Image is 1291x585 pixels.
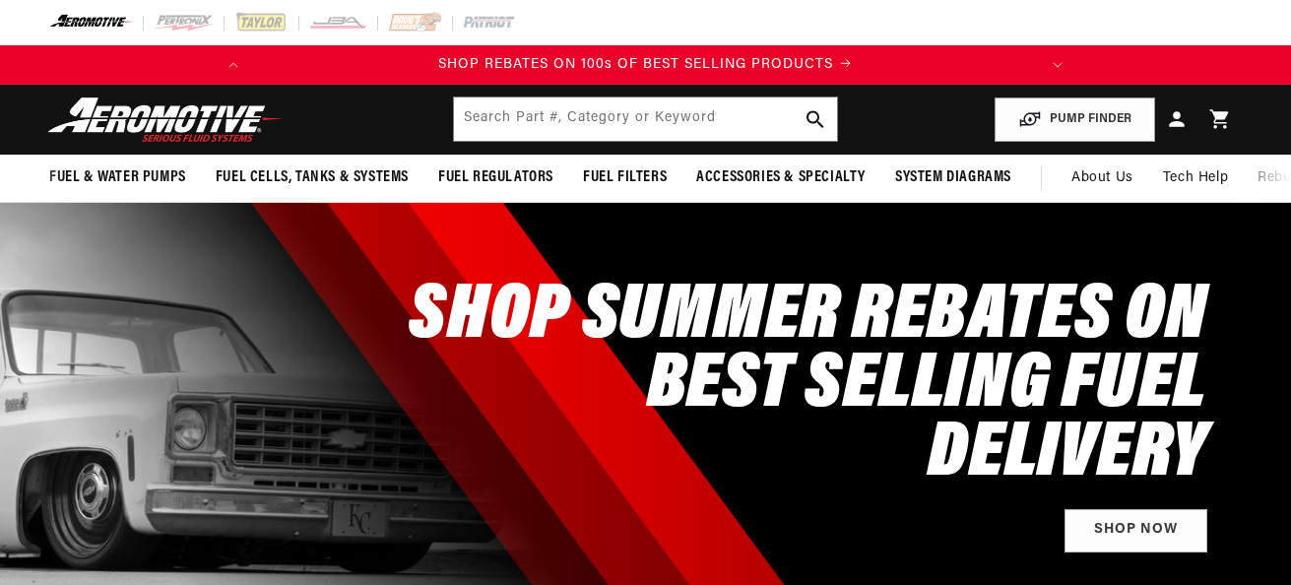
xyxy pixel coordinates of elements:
img: Aeromotive [42,97,289,143]
div: Announcement [253,54,1038,76]
span: Fuel Filters [583,167,667,188]
a: About Us [1057,155,1148,202]
input: Search by Part Number, Category or Keyword [454,97,836,141]
div: 1 of 2 [253,54,1038,76]
span: Fuel Regulators [438,167,553,188]
span: Fuel Cells, Tanks & Systems [216,167,409,188]
summary: Fuel Cells, Tanks & Systems [201,155,423,201]
span: Accessories & Specialty [696,167,866,188]
a: Shop Now [1065,509,1207,553]
summary: Fuel Regulators [423,155,568,201]
span: SHOP REBATES ON 100s OF BEST SELLING PRODUCTS [438,57,833,72]
h2: SHOP SUMMER REBATES ON BEST SELLING FUEL DELIVERY [365,283,1207,489]
summary: Fuel Filters [568,155,681,201]
summary: System Diagrams [880,155,1026,201]
button: search button [794,97,837,141]
span: Fuel & Water Pumps [49,167,186,188]
span: About Us [1071,170,1133,185]
span: Tech Help [1163,167,1228,189]
button: Translation missing: en.sections.announcements.next_announcement [1038,45,1077,85]
span: System Diagrams [895,167,1011,188]
summary: Fuel & Water Pumps [34,155,201,201]
button: Translation missing: en.sections.announcements.previous_announcement [214,45,253,85]
a: SHOP REBATES ON 100s OF BEST SELLING PRODUCTS [253,54,1038,76]
summary: Tech Help [1148,155,1243,202]
button: PUMP FINDER [995,97,1155,142]
summary: Accessories & Specialty [681,155,880,201]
